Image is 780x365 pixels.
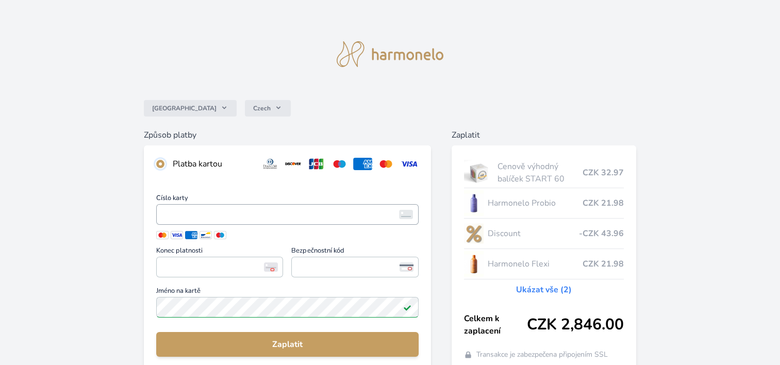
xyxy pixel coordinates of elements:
[253,104,271,112] span: Czech
[488,197,583,209] span: Harmonelo Probio
[400,158,419,170] img: visa.svg
[296,260,414,274] iframe: Iframe pro bezpečnostní kód
[464,160,493,186] img: start.jpg
[583,197,624,209] span: CZK 21.98
[399,210,413,219] img: card
[527,316,624,334] span: CZK 2,846.00
[152,104,217,112] span: [GEOGRAPHIC_DATA]
[164,338,410,351] span: Zaplatit
[516,284,572,296] a: Ukázat vše (2)
[156,297,419,318] input: Jméno na kartěPlatné pole
[261,158,280,170] img: diners.svg
[284,158,303,170] img: discover.svg
[583,258,624,270] span: CZK 21.98
[579,227,624,240] span: -CZK 43.96
[307,158,326,170] img: jcb.svg
[497,160,583,185] span: Cenově výhodný balíček START 60
[173,158,253,170] div: Platba kartou
[464,312,527,337] span: Celkem k zaplacení
[452,129,636,141] h6: Zaplatit
[376,158,395,170] img: mc.svg
[156,247,284,257] span: Konec platnosti
[156,195,419,204] span: Číslo karty
[488,227,579,240] span: Discount
[583,167,624,179] span: CZK 32.97
[144,129,431,141] h6: Způsob platby
[144,100,237,117] button: [GEOGRAPHIC_DATA]
[476,350,608,360] span: Transakce je zabezpečena připojením SSL
[464,221,484,246] img: discount-lo.png
[488,258,583,270] span: Harmonelo Flexi
[245,100,291,117] button: Czech
[161,207,414,222] iframe: Iframe pro číslo karty
[161,260,279,274] iframe: Iframe pro datum vypršení platnosti
[403,303,411,311] img: Platné pole
[464,190,484,216] img: CLEAN_PROBIO_se_stinem_x-lo.jpg
[291,247,419,257] span: Bezpečnostní kód
[330,158,349,170] img: maestro.svg
[464,251,484,277] img: CLEAN_FLEXI_se_stinem_x-hi_(1)-lo.jpg
[264,262,278,272] img: Konec platnosti
[353,158,372,170] img: amex.svg
[337,41,444,67] img: logo.svg
[156,332,419,357] button: Zaplatit
[156,288,419,297] span: Jméno na kartě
